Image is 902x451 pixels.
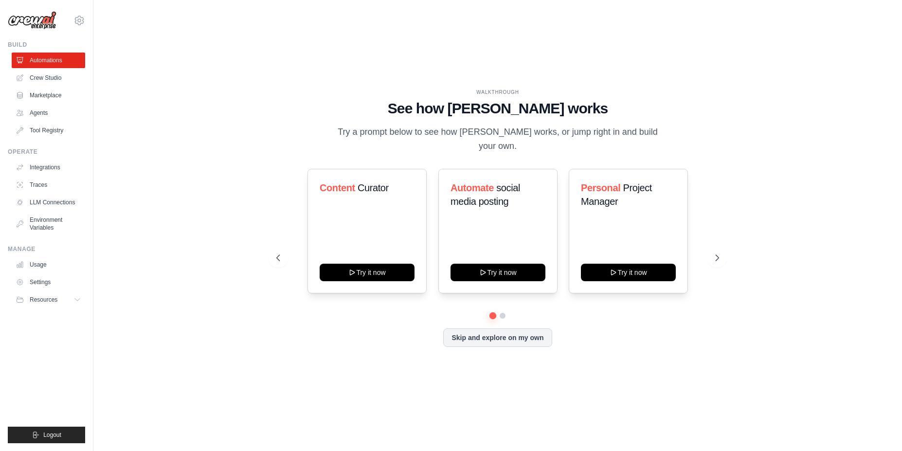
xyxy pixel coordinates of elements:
button: Try it now [451,264,545,281]
a: Automations [12,53,85,68]
span: Resources [30,296,57,304]
div: Manage [8,245,85,253]
div: Build [8,41,85,49]
div: WALKTHROUGH [276,89,720,96]
a: Crew Studio [12,70,85,86]
button: Logout [8,427,85,443]
button: Try it now [320,264,415,281]
a: Tool Registry [12,123,85,138]
a: LLM Connections [12,195,85,210]
span: Automate [451,182,494,193]
span: Personal [581,182,620,193]
img: Logo [8,11,56,30]
p: Try a prompt below to see how [PERSON_NAME] works, or jump right in and build your own. [334,125,661,154]
a: Integrations [12,160,85,175]
a: Usage [12,257,85,272]
button: Skip and explore on my own [443,328,552,347]
a: Settings [12,274,85,290]
a: Marketplace [12,88,85,103]
a: Environment Variables [12,212,85,235]
span: Content [320,182,355,193]
span: social media posting [451,182,520,207]
span: Logout [43,431,61,439]
span: Curator [358,182,389,193]
button: Try it now [581,264,676,281]
a: Agents [12,105,85,121]
h1: See how [PERSON_NAME] works [276,100,720,117]
button: Resources [12,292,85,307]
div: Operate [8,148,85,156]
a: Traces [12,177,85,193]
